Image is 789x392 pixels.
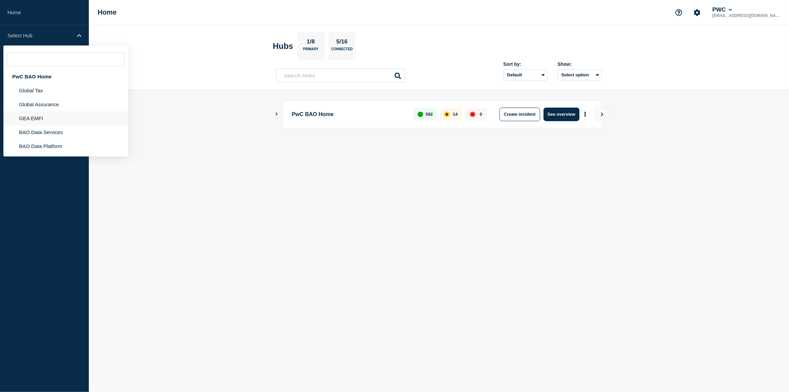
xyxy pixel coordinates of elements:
[304,38,317,47] p: 1/8
[3,83,128,97] li: Global Tax
[331,47,353,54] p: Connected
[480,112,482,117] p: 0
[558,61,602,67] div: Show:
[504,70,548,80] select: Sort by
[581,108,590,120] button: More actions
[504,61,548,67] div: Sort by:
[3,97,128,111] li: Global Assurance
[3,125,128,139] li: BAO Data Services
[544,108,579,121] button: See overview
[418,112,423,117] div: up
[7,33,73,38] p: Select Hub
[275,112,278,117] button: Show Connected Hubs
[3,111,128,125] li: GEA EMFI
[595,108,608,121] button: View
[558,70,602,80] button: Select option
[499,108,540,121] button: Create incident
[690,5,704,20] button: Account settings
[426,112,433,117] p: 592
[303,47,319,54] p: Primary
[98,8,117,16] h1: Home
[3,139,128,153] li: BAO Data Platform
[444,112,450,117] div: affected
[273,41,293,51] h2: Hubs
[3,70,128,83] div: PwC BAO Home
[672,5,686,20] button: Support
[292,108,406,121] p: PwC BAO Home
[711,13,782,18] p: [EMAIL_ADDRESS][DOMAIN_NAME]
[470,112,475,117] div: down
[334,38,350,47] p: 5/16
[276,69,405,82] input: Search Hubs
[453,112,457,117] p: 14
[711,6,733,13] button: PWC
